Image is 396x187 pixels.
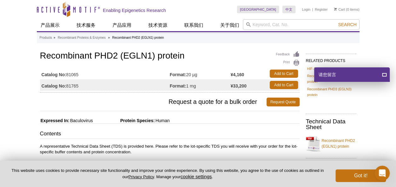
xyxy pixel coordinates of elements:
[40,35,52,41] a: Products
[37,19,63,31] a: 产品展示
[306,54,356,65] h2: RELATED PRODUCTS
[109,19,135,31] a: 产品应用
[318,67,336,82] span: 请您留言
[276,51,300,58] a: Feedback
[170,72,186,77] strong: Format:
[338,22,356,27] span: Search
[334,8,337,11] img: Your Cart
[40,68,170,79] td: 81065
[181,174,212,179] button: cookie settings
[40,144,300,155] p: A representative Technical Data Sheet (TDS) is provided here. Please refer to the lot-specific TD...
[334,6,359,13] li: (0 items)
[237,6,279,13] a: [GEOGRAPHIC_DATA]
[375,166,390,181] iframe: Intercom live chat
[58,35,106,41] a: Recombinant Proteins & Enzymes
[267,98,300,106] a: Request Quote
[307,73,355,84] a: Recombinant PHD1 (EGLN2) protein
[40,79,170,91] td: 81765
[270,81,298,89] a: Add to Cart
[54,36,55,39] li: »
[302,7,310,12] a: Login
[170,68,231,79] td: 20 µg
[40,118,70,123] span: Expressed In:
[282,6,296,13] a: 中文
[336,169,386,182] button: Got it!
[307,66,348,71] a: HIF-1 alpha antibody (pAb)
[170,79,231,91] td: 1 mg
[40,51,300,62] h1: Recombinant PHD2 (EGLN1) protein
[42,72,66,77] strong: Catalog No:
[10,168,325,180] p: This website uses cookies to provide necessary site functionality and improve your online experie...
[306,119,356,130] h2: Technical Data Sheet
[40,130,300,139] h3: Contents
[42,83,66,89] strong: Catalog No:
[306,134,356,153] a: Recombinant PHD2 (EGLN1) protein
[108,36,110,39] li: »
[69,118,93,123] span: Baculovirus
[243,19,359,30] input: Keyword, Cat. No.
[103,8,166,13] h2: Enabling Epigenetics Research
[73,19,99,31] a: 技术服务
[270,70,298,78] a: Add to Cart
[231,72,244,77] strong: ¥4,160
[231,83,247,89] strong: ¥33,200
[334,7,345,12] a: Cart
[170,83,186,89] strong: Format:
[181,19,207,31] a: 联系我们
[94,118,155,123] span: Protein Species:
[216,19,243,31] a: 关于我们
[307,86,355,98] a: Recombinant PHD3 (EGLN3) protein
[336,22,358,27] button: Search
[40,98,267,106] span: Request a quote for a bulk order
[128,174,154,179] a: Privacy Policy
[276,59,300,66] a: Print
[112,36,164,39] li: Recombinant PHD2 (EGLN1) protein
[155,118,169,123] span: Human
[315,7,328,12] a: Register
[145,19,171,31] a: 技术资源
